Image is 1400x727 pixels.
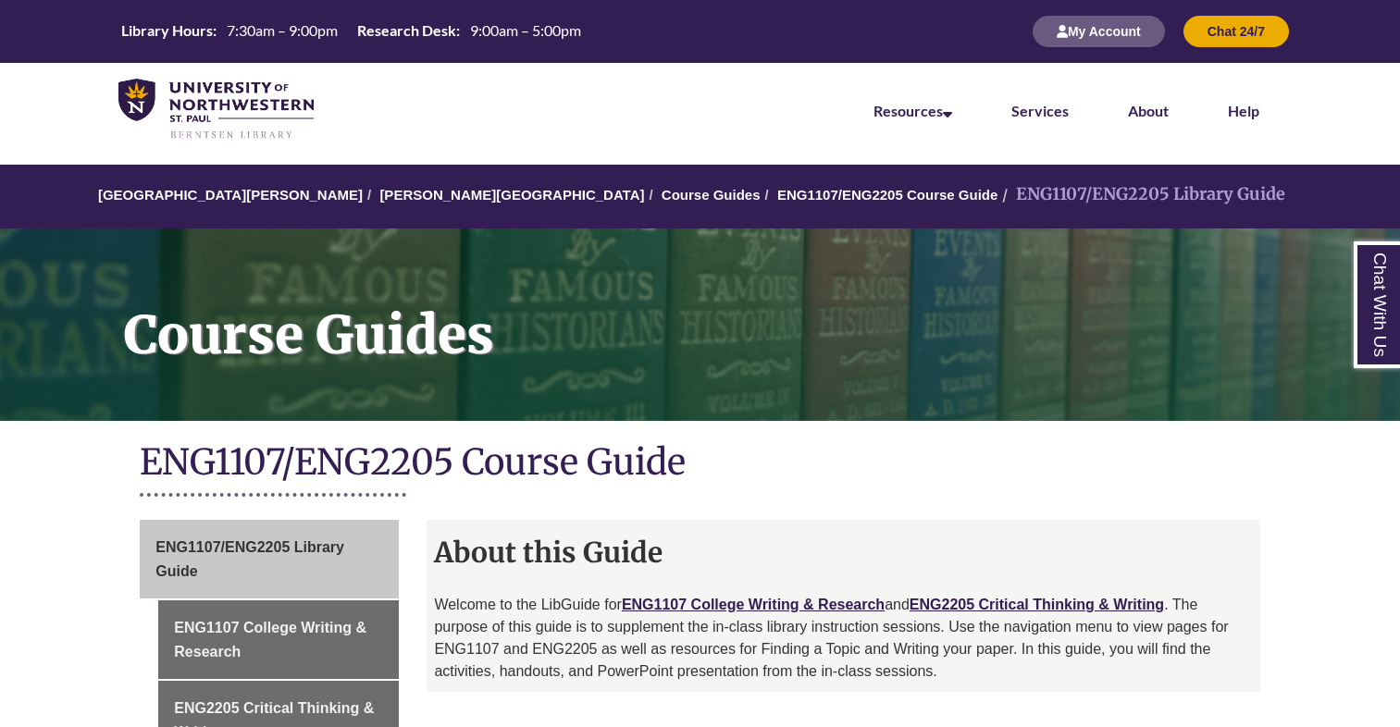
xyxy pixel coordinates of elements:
[140,439,1259,488] h1: ENG1107/ENG2205 Course Guide
[1033,16,1165,47] button: My Account
[427,529,1259,575] h2: About this Guide
[114,20,219,41] th: Library Hours:
[118,79,314,141] img: UNWSP Library Logo
[910,597,1164,612] a: ENG2205 Critical Thinking & Writing
[1183,16,1289,47] button: Chat 24/7
[104,228,1400,397] h1: Course Guides
[155,539,344,579] span: ENG1107/ENG2205 Library Guide
[98,187,363,203] a: [GEOGRAPHIC_DATA][PERSON_NAME]
[777,187,997,203] a: ENG1107/ENG2205 Course Guide
[350,20,463,41] th: Research Desk:
[1128,102,1169,119] a: About
[1183,23,1289,39] a: Chat 24/7
[997,181,1285,208] li: ENG1107/ENG2205 Library Guide
[227,21,338,39] span: 7:30am – 9:00pm
[1011,102,1069,119] a: Services
[662,187,761,203] a: Course Guides
[140,520,399,598] a: ENG1107/ENG2205 Library Guide
[434,594,1252,683] p: Welcome to the LibGuide for and . The purpose of this guide is to supplement the in-class library...
[114,20,588,41] table: Hours Today
[1033,23,1165,39] a: My Account
[379,187,644,203] a: [PERSON_NAME][GEOGRAPHIC_DATA]
[622,597,885,612] a: ENG1107 College Writing & Research
[158,600,399,679] a: ENG1107 College Writing & Research
[114,20,588,43] a: Hours Today
[1228,102,1259,119] a: Help
[470,21,581,39] span: 9:00am – 5:00pm
[873,102,952,119] a: Resources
